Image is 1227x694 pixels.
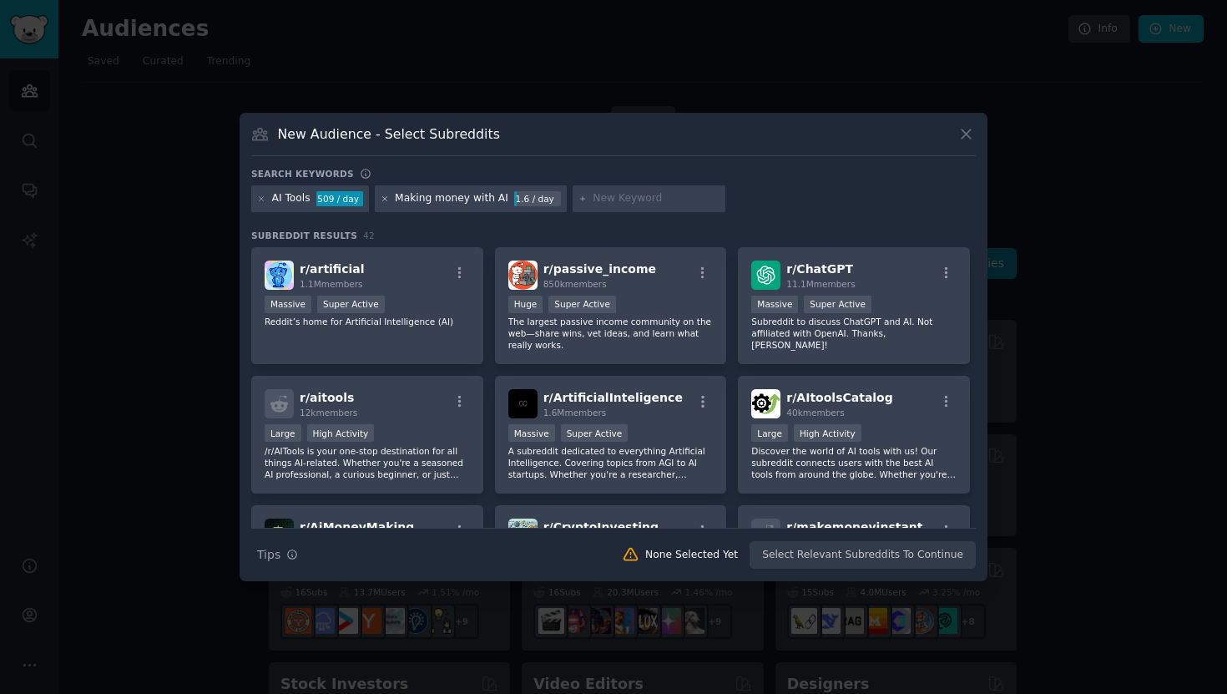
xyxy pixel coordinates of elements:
div: Large [751,424,788,442]
button: Tips [251,540,304,570]
p: /r/AITools is your one-stop destination for all things AI-related. Whether you're a seasoned AI p... [265,445,470,480]
div: Massive [508,424,555,442]
img: ChatGPT [751,261,780,290]
div: Super Active [548,296,616,313]
span: r/ aitools [300,391,354,404]
span: 1.6M members [543,408,607,418]
p: Discover the world of AI tools with us! Our subreddit connects users with the best AI tools from ... [751,445,957,480]
img: CryptoInvesting [508,519,538,548]
div: High Activity [307,424,375,442]
span: r/ AItoolsCatalog [786,391,892,404]
span: r/ passive_income [543,262,656,276]
img: AiMoneyMaking [265,519,294,548]
h3: New Audience - Select Subreddits [278,125,500,143]
span: r/ ArtificialInteligence [543,391,683,404]
img: ArtificialInteligence [508,389,538,418]
span: 40k members [786,408,844,418]
span: r/ CryptoInvesting [543,520,659,534]
div: Super Active [561,424,629,442]
div: 509 / day [316,191,363,206]
div: AI Tools [272,191,311,206]
img: passive_income [508,261,538,290]
div: Massive [751,296,798,313]
div: High Activity [794,424,861,442]
h3: Search keywords [251,168,354,180]
span: 1.1M members [300,279,363,289]
span: r/ ChatGPT [786,262,853,276]
span: r/ makemoneyinstant [786,520,922,534]
div: Large [265,424,301,442]
span: 42 [363,230,375,241]
div: Massive [265,296,311,313]
span: r/ artificial [300,262,365,276]
span: r/ AiMoneyMaking [300,520,414,534]
p: A subreddit dedicated to everything Artificial Intelligence. Covering topics from AGI to AI start... [508,445,714,480]
div: 1.6 / day [514,191,561,206]
input: New Keyword [593,191,720,206]
div: Super Active [804,296,871,313]
span: Subreddit Results [251,230,357,241]
p: Subreddit to discuss ChatGPT and AI. Not affiliated with OpenAI. Thanks, [PERSON_NAME]! [751,316,957,351]
span: Tips [257,546,280,564]
div: Making money with AI [395,191,508,206]
span: 11.1M members [786,279,855,289]
div: Huge [508,296,543,313]
p: The largest passive income community on the web—share wins, vet ideas, and learn what really works. [508,316,714,351]
img: AItoolsCatalog [751,389,780,418]
span: 12k members [300,408,357,418]
img: artificial [265,261,294,290]
div: None Selected Yet [645,548,738,563]
span: 850k members [543,279,607,289]
div: Super Active [317,296,385,313]
p: Reddit’s home for Artificial Intelligence (AI) [265,316,470,327]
